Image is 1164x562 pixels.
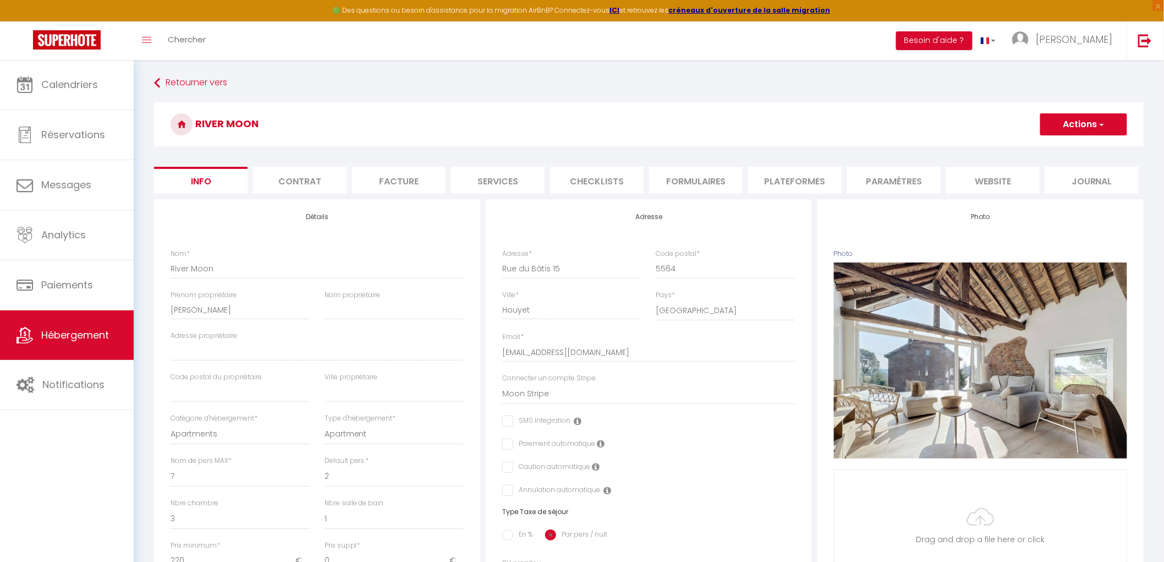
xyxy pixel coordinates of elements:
[9,4,42,37] button: Ouvrir le widget de chat LiveChat
[649,167,743,194] li: Formulaires
[1004,21,1127,60] a: ... [PERSON_NAME]
[41,228,86,242] span: Analytics
[171,249,190,259] label: Nom
[1036,32,1113,46] span: [PERSON_NAME]
[513,462,590,474] label: Caution automatique
[502,332,524,342] label: Email
[171,498,218,509] label: Nbre chambre
[171,541,220,551] label: Prix minimum
[502,508,795,516] h6: Type Taxe de séjour
[1040,113,1127,135] button: Actions
[834,249,853,259] label: Photo
[325,413,396,424] label: Type d'hébergement
[154,167,248,194] li: Info
[502,373,596,384] label: Connecter un compte Stripe
[896,31,973,50] button: Besoin d'aide ?
[550,167,644,194] li: Checklists
[171,456,232,466] label: Nom de pers MAX
[502,290,519,301] label: Ville
[33,30,101,50] img: Super Booking
[513,530,532,542] label: En %
[610,6,620,15] a: ICI
[154,102,1144,146] h3: River Moon
[325,498,384,509] label: Nbre salle de bain
[1138,34,1152,47] img: logout
[556,530,607,542] label: Par pers / nuit
[325,290,381,301] label: Nom propriétaire
[168,34,206,45] span: Chercher
[171,372,262,383] label: Code postal du propriétaire
[748,167,842,194] li: Plateformes
[1012,31,1029,48] img: ...
[513,439,595,451] label: Paiement automatique
[656,290,676,301] label: Pays
[41,128,105,141] span: Réservations
[41,178,91,192] span: Messages
[451,167,545,194] li: Services
[352,167,446,194] li: Facture
[253,167,347,194] li: Contrat
[669,6,831,15] a: créneaux d'ouverture de la salle migration
[325,541,360,551] label: Prix suppl
[325,456,369,466] label: Default pers.
[160,21,214,60] a: Chercher
[834,213,1127,221] h4: Photo
[171,290,237,301] label: Prénom propriétaire
[502,213,795,221] h4: Adresse
[171,413,257,424] label: Catégorie d'hébergement
[154,73,1144,93] a: Retourner vers
[656,249,700,259] label: Code postal
[41,278,93,292] span: Paiements
[502,249,532,259] label: Adresse
[171,331,237,341] label: Adresse propriétaire
[946,167,1040,194] li: website
[1045,167,1139,194] li: Journal
[171,213,464,221] h4: Détails
[41,78,98,91] span: Calendriers
[847,167,941,194] li: Paramètres
[41,328,109,342] span: Hébergement
[42,378,105,391] span: Notifications
[325,372,378,383] label: Ville propriétaire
